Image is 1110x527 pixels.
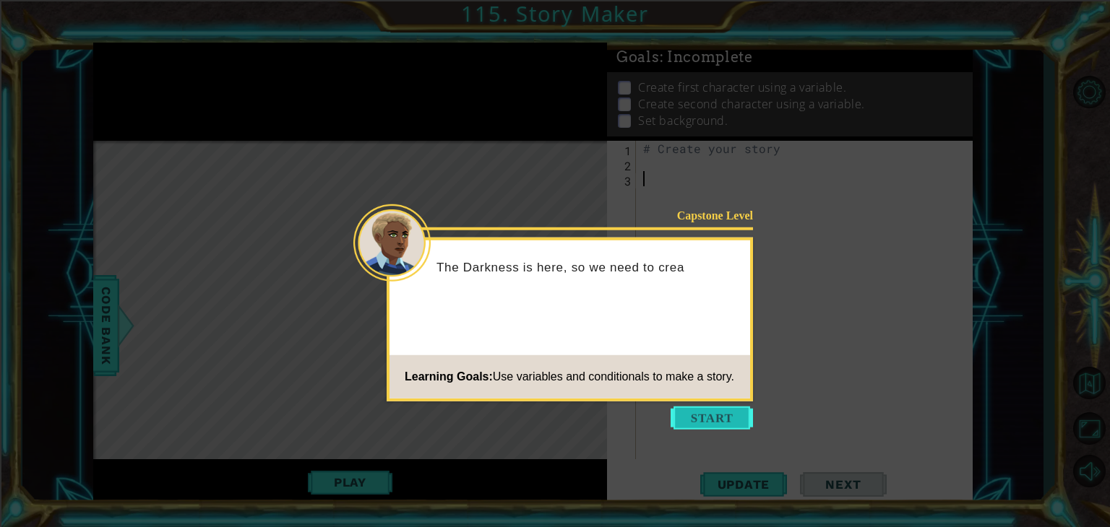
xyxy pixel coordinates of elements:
div: Sign out [6,71,1104,84]
p: The Darkness is here, so we need to crea [436,259,740,275]
div: Rename [6,84,1104,97]
div: Sort New > Old [6,19,1104,32]
div: Capstone Level [661,208,753,223]
div: Options [6,58,1104,71]
button: Start [671,406,753,430]
div: Sort A > Z [6,6,1104,19]
div: Move To ... [6,32,1104,45]
div: Delete [6,45,1104,58]
span: Use variables and conditionals to make a story. [493,370,734,383]
div: Move To ... [6,97,1104,110]
span: Learning Goals: [405,370,493,383]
